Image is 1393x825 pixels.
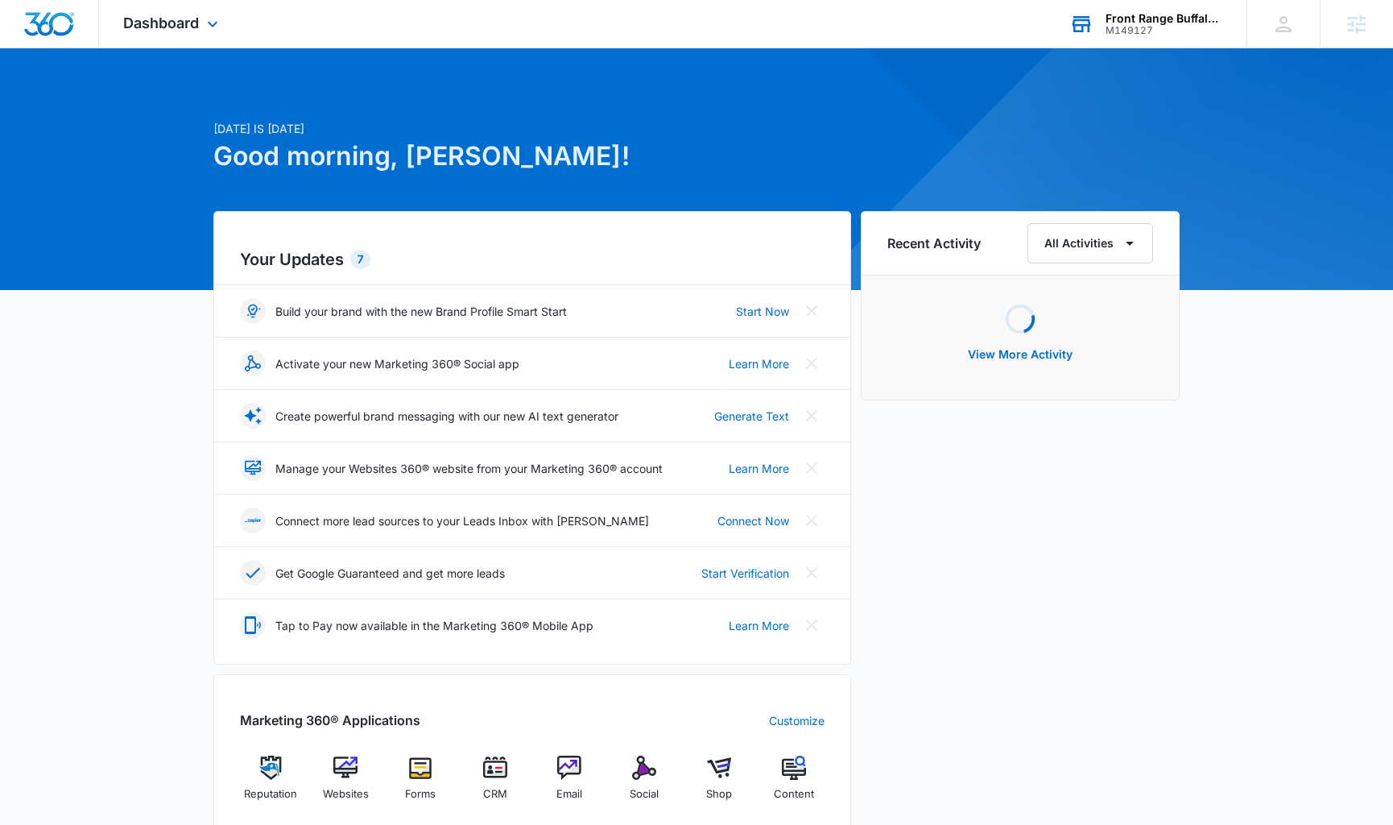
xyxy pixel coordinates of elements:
[799,508,825,533] button: Close
[688,756,750,814] a: Shop
[763,756,825,814] a: Content
[799,612,825,638] button: Close
[240,711,420,730] h2: Marketing 360® Applications
[799,560,825,586] button: Close
[240,247,825,272] h2: Your Updates
[275,565,505,582] p: Get Google Guaranteed and get more leads
[275,512,649,529] p: Connect more lead sources to your Leads Inbox with [PERSON_NAME]
[123,15,199,31] span: Dashboard
[630,786,659,802] span: Social
[1106,25,1223,36] div: account id
[729,460,789,477] a: Learn More
[539,756,601,814] a: Email
[614,756,676,814] a: Social
[275,408,618,425] p: Create powerful brand messaging with our new AI text generator
[483,786,507,802] span: CRM
[706,786,732,802] span: Shop
[275,303,567,320] p: Build your brand with the new Brand Profile Smart Start
[390,756,452,814] a: Forms
[774,786,814,802] span: Content
[1106,12,1223,25] div: account name
[213,120,851,137] p: [DATE] is [DATE]
[275,355,519,372] p: Activate your new Marketing 360® Social app
[799,455,825,481] button: Close
[799,350,825,376] button: Close
[952,335,1089,374] button: View More Activity
[736,303,789,320] a: Start Now
[244,786,297,802] span: Reputation
[240,756,302,814] a: Reputation
[405,786,436,802] span: Forms
[275,460,663,477] p: Manage your Websites 360® website from your Marketing 360® account
[714,408,789,425] a: Generate Text
[769,712,825,729] a: Customize
[799,298,825,324] button: Close
[556,786,582,802] span: Email
[729,617,789,634] a: Learn More
[729,355,789,372] a: Learn More
[701,565,789,582] a: Start Verification
[315,756,377,814] a: Websites
[323,786,369,802] span: Websites
[887,234,981,253] h6: Recent Activity
[799,403,825,429] button: Close
[1027,223,1153,263] button: All Activities
[717,512,789,529] a: Connect Now
[275,617,593,634] p: Tap to Pay now available in the Marketing 360® Mobile App
[350,250,370,269] div: 7
[464,756,526,814] a: CRM
[213,137,851,176] h1: Good morning, [PERSON_NAME]!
